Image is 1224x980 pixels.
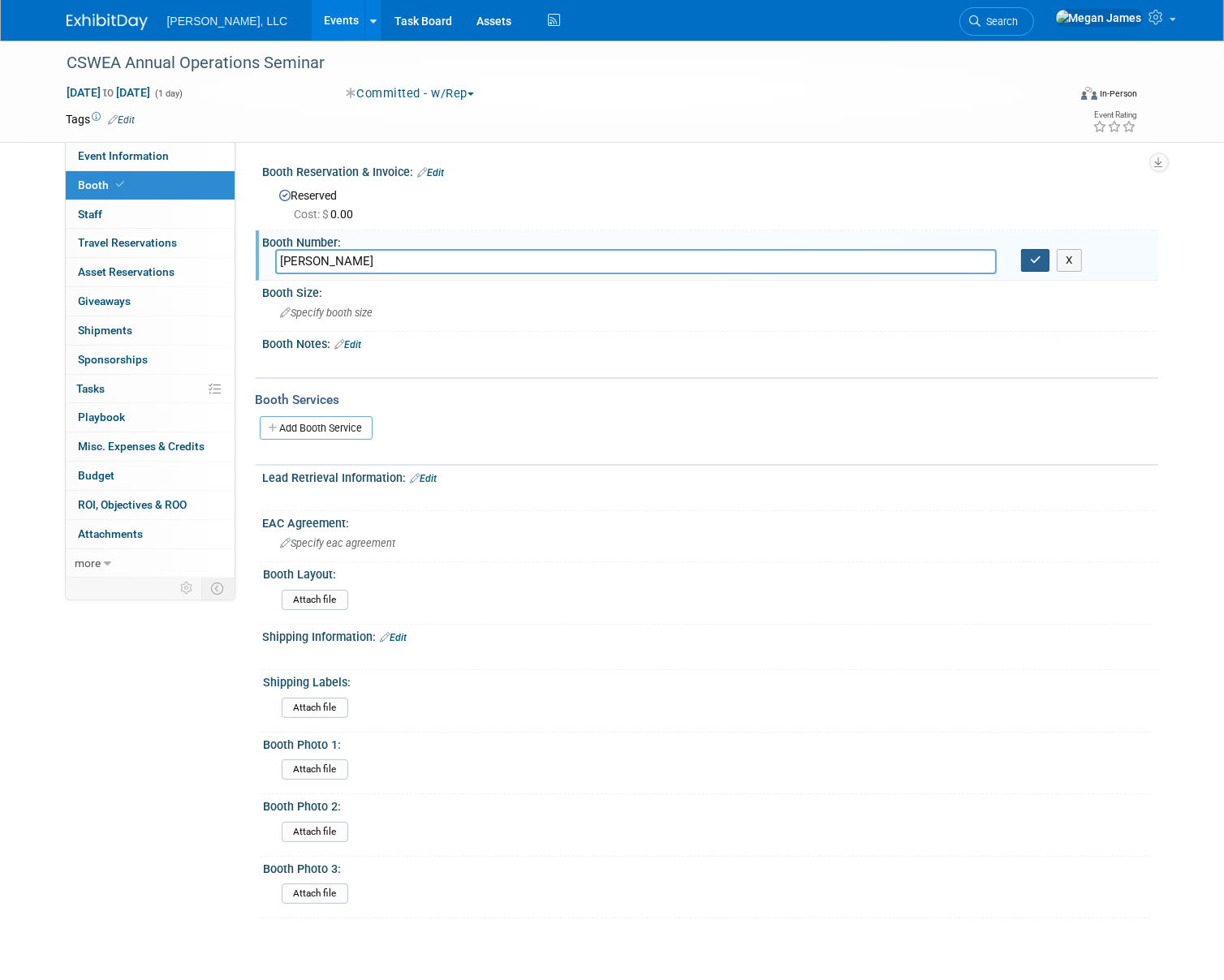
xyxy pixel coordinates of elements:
a: Edit [418,167,445,178]
a: more [66,549,235,578]
td: Tags [67,111,136,127]
span: Tasks [77,382,106,395]
span: (1 day) [154,88,183,99]
span: Event Information [79,149,170,162]
div: CSWEA Annual Operations Seminar [62,49,1047,78]
div: EAC Agreement: [263,511,1158,531]
a: Travel Reservations [66,229,235,257]
a: Search [959,7,1034,36]
span: to [101,86,117,99]
span: Cost: $ [295,208,331,221]
span: Search [981,15,1019,28]
span: Sponsorships [79,353,149,366]
a: Misc. Expenses & Credits [66,432,235,461]
div: In-Person [1100,88,1138,100]
div: Booth Size: [263,281,1158,301]
span: Playbook [79,410,126,423]
a: Tasks [66,375,235,403]
span: ROI, Objectives & ROO [79,498,187,511]
span: Budget [79,469,115,482]
div: Lead Retrieval Information: [263,466,1158,487]
a: Edit [335,339,362,350]
a: Edit [411,473,437,484]
div: Booth Photo 2: [264,794,1151,815]
a: Budget [66,462,235,490]
span: Giveaways [79,294,131,307]
span: Staff [79,208,103,221]
span: 0.00 [295,208,360,221]
div: Shipping Information: [263,625,1158,646]
div: Booth Notes: [263,332,1158,353]
a: Attachments [66,520,235,548]
img: ExhibitDay [67,14,148,30]
img: Megan James [1055,9,1143,27]
td: Toggle Event Tabs [201,578,235,599]
span: Travel Reservations [79,236,178,249]
a: Asset Reservations [66,258,235,286]
span: [PERSON_NAME], LLC [167,15,288,28]
div: Booth Reservation & Invoice: [263,160,1158,181]
a: Event Information [66,142,235,170]
div: Reserved [275,183,1146,222]
a: ROI, Objectives & ROO [66,491,235,519]
a: Edit [381,632,407,643]
a: Booth [66,171,235,200]
td: Personalize Event Tab Strip [174,578,202,599]
div: Booth Layout: [264,562,1151,582]
div: Booth Photo 3: [264,857,1151,877]
div: Booth Number: [263,230,1158,251]
div: Booth Photo 1: [264,733,1151,753]
button: X [1057,249,1082,272]
a: Giveaways [66,287,235,316]
a: Sponsorships [66,346,235,374]
span: Specify booth size [281,307,373,319]
span: more [75,557,101,570]
a: Staff [66,200,235,229]
i: Booth reservation complete [117,180,125,189]
span: Misc. Expenses & Credits [79,440,205,453]
span: Specify eac agreement [281,537,396,549]
div: Shipping Labels: [264,670,1151,690]
a: Shipments [66,316,235,345]
div: Event Format [980,84,1138,109]
span: Booth [79,178,128,191]
div: Booth Services [256,391,1158,409]
a: Edit [109,114,136,126]
img: Format-Inperson.png [1081,87,1097,100]
span: Attachments [79,527,144,540]
span: [DATE] [DATE] [67,85,152,100]
a: Playbook [66,403,235,432]
button: Committed - w/Rep [340,85,481,102]
div: Event Rating [1093,111,1137,119]
a: Add Booth Service [260,416,373,440]
span: Shipments [79,324,133,337]
span: Asset Reservations [79,265,175,278]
